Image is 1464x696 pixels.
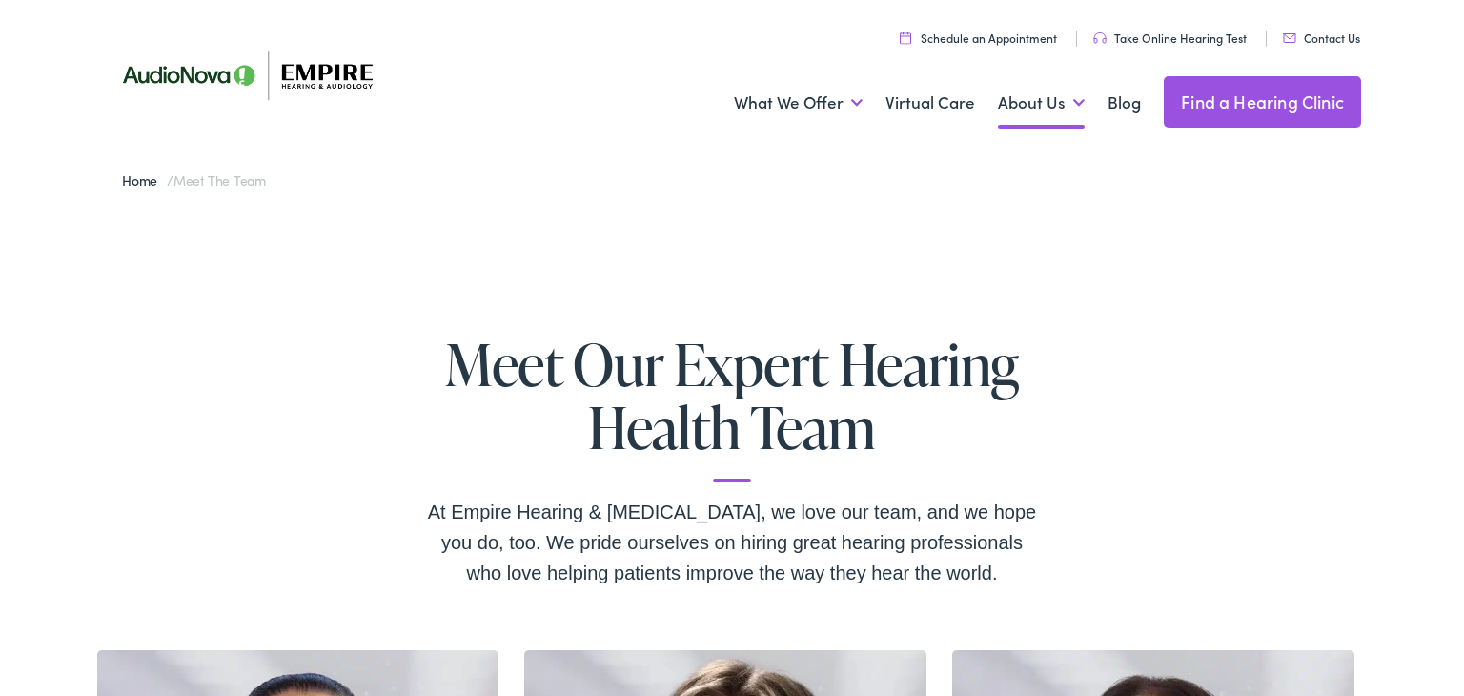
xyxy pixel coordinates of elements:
a: What We Offer [734,68,863,138]
div: At Empire Hearing & [MEDICAL_DATA], we love our team, and we hope you do, too. We pride ourselves... [427,497,1037,588]
a: Home [122,171,167,190]
img: utility icon [900,31,911,44]
h1: Meet Our Expert Hearing Health Team [427,333,1037,482]
img: utility icon [1093,32,1107,44]
a: Take Online Hearing Test [1093,30,1247,46]
span: Meet the Team [173,171,266,190]
a: Find a Hearing Clinic [1164,76,1361,128]
a: Virtual Care [885,68,975,138]
span: / [122,171,266,190]
a: About Us [998,68,1085,138]
a: Contact Us [1283,30,1360,46]
img: utility icon [1283,33,1296,43]
a: Schedule an Appointment [900,30,1057,46]
a: Blog [1108,68,1141,138]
